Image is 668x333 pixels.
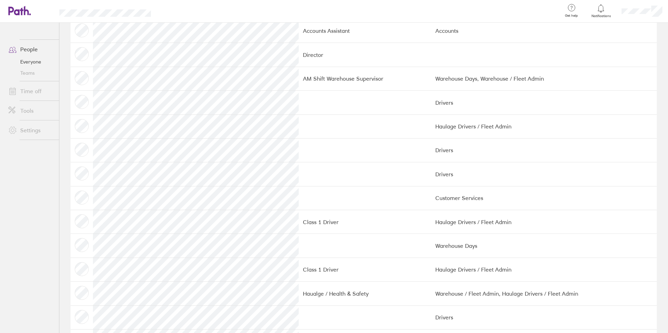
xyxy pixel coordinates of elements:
td: Haulage Drivers / Fleet Admin [431,114,657,138]
span: Get help [560,14,583,18]
td: Haulage Drivers / Fleet Admin [431,258,657,281]
td: Drivers [431,138,657,162]
td: Director [299,43,431,67]
a: People [3,42,59,56]
td: Class 1 Driver [299,210,431,234]
a: Settings [3,123,59,137]
a: Tools [3,104,59,118]
a: Teams [3,67,59,79]
td: Class 1 Driver [299,258,431,281]
td: Accounts [431,19,657,43]
td: Warehouse Days, Warehouse / Fleet Admin [431,67,657,90]
td: Customer Services [431,186,657,210]
a: Notifications [590,3,612,18]
a: Time off [3,84,59,98]
td: Warehouse / Fleet Admin, Haulage Drivers / Fleet Admin [431,282,657,305]
td: Haulage Drivers / Fleet Admin [431,210,657,234]
td: Drivers [431,91,657,114]
td: Accounts Assistant [299,19,431,43]
td: Drivers [431,162,657,186]
td: Drivers [431,305,657,329]
td: Haualge / Health & Safety [299,282,431,305]
span: Notifications [590,14,612,18]
td: Warehouse Days [431,234,657,258]
a: Everyone [3,56,59,67]
td: AM Shift Warehouse Supervisor [299,67,431,90]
